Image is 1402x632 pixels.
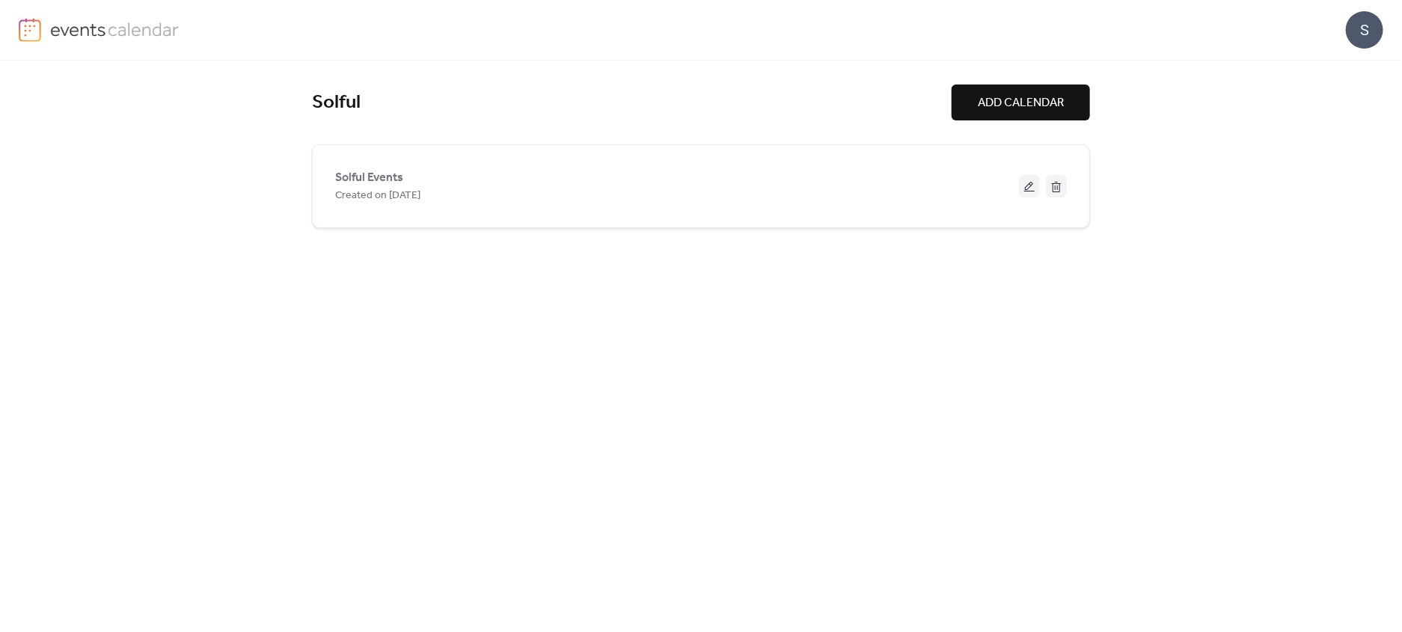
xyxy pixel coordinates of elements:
a: Solful [312,90,361,115]
img: logo-type [50,18,180,40]
span: ADD CALENDAR [978,94,1064,112]
a: Solful Events [335,174,403,182]
img: logo [19,18,41,42]
span: Created on [DATE] [335,187,420,205]
button: ADD CALENDAR [952,85,1090,120]
div: S [1346,11,1383,49]
span: Solful Events [335,169,403,187]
